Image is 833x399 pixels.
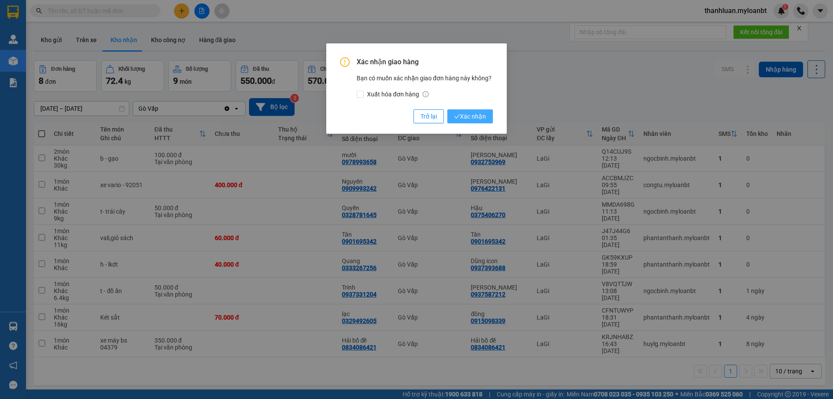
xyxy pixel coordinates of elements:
span: info-circle [423,91,429,97]
span: Xác nhận [454,112,486,121]
span: Trở lại [420,112,437,121]
span: exclamation-circle [340,57,350,67]
div: Bạn có muốn xác nhận giao đơn hàng này không? [357,73,493,99]
button: Trở lại [413,109,444,123]
span: check [454,114,460,119]
span: Xác nhận giao hàng [357,57,493,67]
span: Xuất hóa đơn hàng [364,89,432,99]
button: checkXác nhận [447,109,493,123]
